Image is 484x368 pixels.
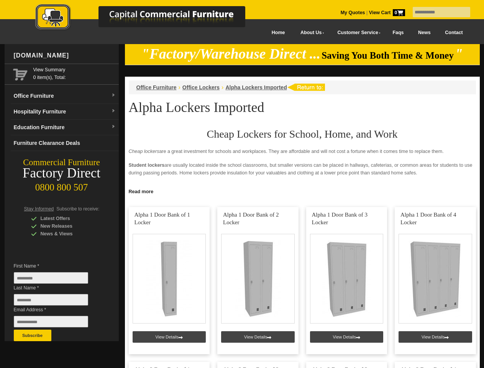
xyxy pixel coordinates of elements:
[33,66,116,80] span: 0 item(s), Total:
[111,93,116,98] img: dropdown
[129,161,476,177] p: are usually located inside the school classrooms, but smaller versions can be placed in hallways,...
[182,84,220,90] a: Office Lockers
[14,284,100,292] span: Last Name *
[368,10,405,15] a: View Cart0
[14,272,88,284] input: First Name *
[14,330,51,341] button: Subscribe
[221,84,223,91] li: ›
[129,149,159,154] em: Cheap lockers
[129,100,476,115] h1: Alpha Lockers Imported
[322,50,454,61] span: Saving You Both Time & Money
[5,168,119,179] div: Factory Direct
[33,66,116,74] a: View Summary
[14,4,282,34] a: Capital Commercial Furniture Logo
[129,163,165,168] strong: Student lockers
[5,157,119,168] div: Commercial Furniture
[11,104,119,120] a: Hospitality Furnituredropdown
[56,206,99,212] span: Subscribe to receive:
[111,125,116,129] img: dropdown
[136,84,177,90] a: Office Furniture
[438,24,470,41] a: Contact
[411,24,438,41] a: News
[225,84,287,90] a: Alpha Lockers Imported
[329,24,385,41] a: Customer Service
[393,9,405,16] span: 0
[179,84,180,91] li: ›
[111,109,116,113] img: dropdown
[125,186,480,195] a: Click to read more
[5,178,119,193] div: 0800 800 507
[129,183,476,198] p: provide a sense of security for the employees. Since no one can enter or touch the locker, it red...
[292,24,329,41] a: About Us
[14,294,88,306] input: Last Name *
[141,46,320,62] em: "Factory/Warehouse Direct ...
[31,230,104,238] div: News & Views
[341,10,365,15] a: My Quotes
[129,128,476,140] h2: Cheap Lockers for School, Home, and Work
[11,88,119,104] a: Office Furnituredropdown
[369,10,405,15] strong: View Cart
[14,262,100,270] span: First Name *
[11,44,119,67] div: [DOMAIN_NAME]
[14,316,88,327] input: Email Address *
[31,222,104,230] div: New Releases
[14,4,282,32] img: Capital Commercial Furniture Logo
[287,84,325,91] img: return to
[386,24,411,41] a: Faqs
[14,306,100,314] span: Email Address *
[129,148,476,155] p: are a great investment for schools and workplaces. They are affordable and will not cost a fortun...
[455,46,463,62] em: "
[11,120,119,135] a: Education Furnituredropdown
[31,215,104,222] div: Latest Offers
[24,206,54,212] span: Stay Informed
[11,135,119,151] a: Furniture Clearance Deals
